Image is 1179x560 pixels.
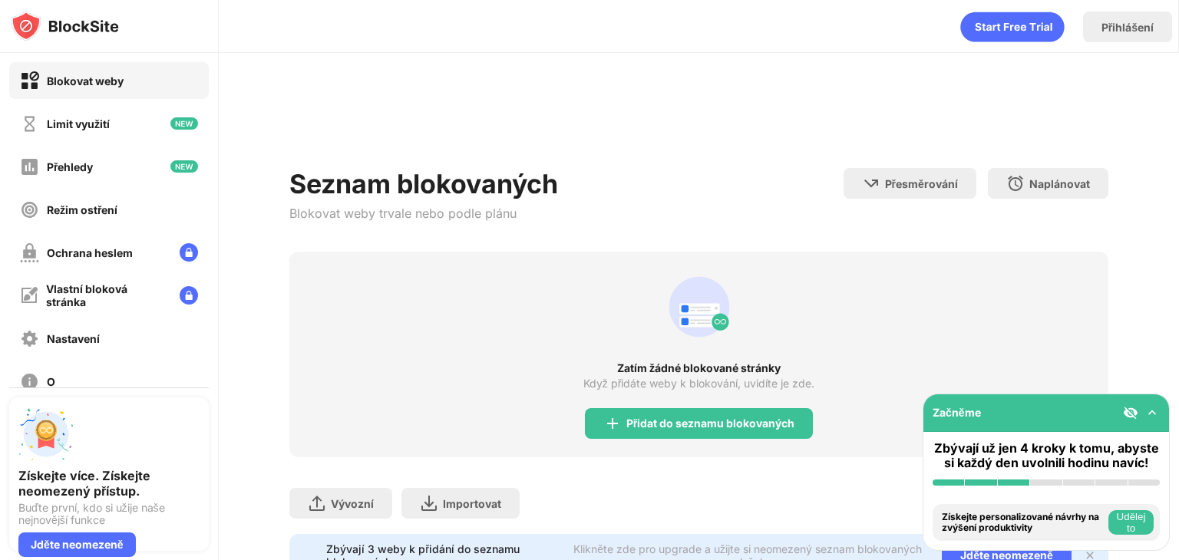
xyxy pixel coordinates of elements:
[47,74,124,87] font: Blokovat weby
[934,440,1159,470] font: Zbývají už jen 4 kroky k tomu, abyste si každý den uvolnili hodinu navíc!
[1117,511,1146,534] font: Udělej to
[20,329,39,348] img: settings-off.svg
[1108,510,1154,535] button: Udělej to
[20,286,38,305] img: customize-block-page-off.svg
[20,157,39,176] img: insights-off.svg
[662,270,736,344] div: animace
[20,372,39,391] img: about-off.svg
[20,243,39,262] img: password-protection-off.svg
[1101,21,1154,34] font: Přihlášení
[443,497,501,510] font: Importovat
[31,538,124,551] font: Jděte neomezeně
[1144,405,1160,420] img: omni-setup-toggle.svg
[617,361,781,374] font: Zatím žádné blokované stránky
[11,11,119,41] img: logo-blocksite.svg
[47,160,93,173] font: Přehledy
[933,406,981,419] font: Začněme
[20,114,39,133] img: time-usage-off.svg
[180,243,198,262] img: lock-menu.svg
[18,501,165,526] font: Buďte první, kdo si užije naše nejnovější funkce
[18,468,150,499] font: Získejte více. Získejte neomezený přístup.
[289,206,517,221] font: Blokovat weby trvale nebo podle plánu
[583,377,815,390] font: Když přidáte weby k blokování, uvidíte je zde.
[47,246,133,259] font: Ochrana heslem
[942,511,1099,533] font: Získejte personalizované návrhy na zvýšení produktivity
[170,160,198,173] img: new-icon.svg
[47,117,110,130] font: Limit využití
[46,282,127,308] font: Vlastní bloková stránka
[1029,177,1090,190] font: Naplánovat
[626,417,794,430] font: Přidat do seznamu blokovaných
[20,71,39,91] img: block-on.svg
[47,203,117,216] font: Režim ostření
[289,168,558,199] font: Seznam blokovaných
[960,12,1065,42] div: animace
[170,117,198,130] img: new-icon.svg
[180,286,198,305] img: lock-menu.svg
[47,375,55,388] font: O
[331,497,374,510] font: Vývozní
[1123,405,1138,420] img: eye-not-visible.svg
[289,96,1108,150] iframe: Prapor
[20,200,39,219] img: focus-off.svg
[885,177,958,190] font: Přesměrování
[47,332,100,345] font: Nastavení
[18,407,74,462] img: push-unlimited.svg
